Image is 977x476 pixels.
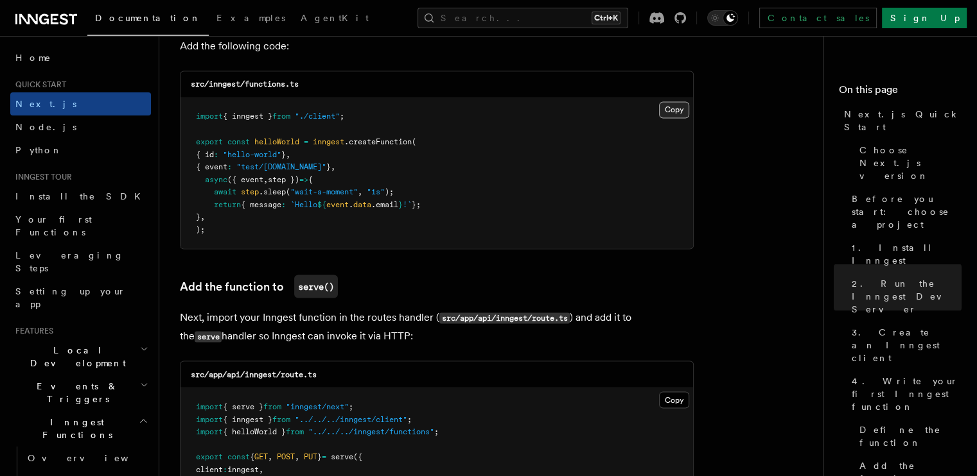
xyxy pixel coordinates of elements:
[707,10,738,26] button: Toggle dark mode
[223,427,286,436] span: { helloWorld }
[407,414,412,423] span: ;
[847,370,962,418] a: 4. Write your first Inngest function
[10,139,151,162] a: Python
[196,402,223,411] span: import
[344,137,412,146] span: .createFunction
[209,4,293,35] a: Examples
[10,172,72,182] span: Inngest tour
[196,112,223,121] span: import
[839,82,962,103] h4: On this page
[852,277,962,316] span: 2. Run the Inngest Dev Server
[322,452,326,461] span: =
[10,244,151,280] a: Leveraging Steps
[263,402,281,411] span: from
[227,452,250,461] span: const
[200,212,205,221] span: ,
[263,174,268,183] span: ,
[308,427,434,436] span: "../../../inngest/functions"
[10,280,151,316] a: Setting up your app
[10,380,140,405] span: Events & Triggers
[205,174,227,183] span: async
[214,149,218,158] span: :
[859,144,962,182] span: Choose Next.js version
[241,200,281,208] span: { message
[196,149,214,158] span: { id
[385,187,394,196] span: );
[227,464,259,473] span: inngest
[10,416,139,441] span: Inngest Functions
[254,137,299,146] span: helloWorld
[223,414,272,423] span: { inngest }
[418,8,628,28] button: Search...Ctrl+K
[15,191,148,201] span: Install the SDK
[340,112,344,121] span: ;
[10,92,151,115] a: Next.js
[403,200,412,208] span: !`
[659,101,689,118] button: Copy
[196,137,223,146] span: export
[196,464,223,473] span: client
[331,162,335,171] span: ,
[295,112,340,121] span: "./client"
[349,200,353,208] span: .
[852,192,962,231] span: Before you start: choose a project
[10,326,53,336] span: Features
[10,208,151,244] a: Your first Functions
[10,46,151,69] a: Home
[304,452,317,461] span: PUT
[290,200,317,208] span: `Hello
[839,103,962,139] a: Next.js Quick Start
[214,187,236,196] span: await
[659,391,689,408] button: Copy
[294,275,338,298] code: serve()
[286,427,304,436] span: from
[353,452,362,461] span: ({
[353,200,371,208] span: data
[852,326,962,364] span: 3. Create an Inngest client
[301,13,369,23] span: AgentKit
[286,149,290,158] span: ,
[847,272,962,321] a: 2. Run the Inngest Dev Server
[191,80,299,89] code: src/inngest/functions.ts
[349,402,353,411] span: ;
[308,174,313,183] span: {
[293,4,376,35] a: AgentKit
[15,286,126,309] span: Setting up your app
[15,51,51,64] span: Home
[317,200,326,208] span: ${
[326,162,331,171] span: }
[268,174,299,183] span: step })
[358,187,362,196] span: ,
[859,423,962,449] span: Define the function
[412,200,421,208] span: };
[439,312,570,323] code: src/app/api/inngest/route.ts
[882,8,967,28] a: Sign Up
[847,321,962,370] a: 3. Create an Inngest client
[87,4,209,36] a: Documentation
[10,185,151,208] a: Install the SDK
[15,99,76,109] span: Next.js
[281,149,286,158] span: }
[854,418,962,454] a: Define the function
[277,452,295,461] span: POST
[250,452,254,461] span: {
[227,137,250,146] span: const
[223,149,281,158] span: "hello-world"
[10,411,151,446] button: Inngest Functions
[180,308,694,345] p: Next, import your Inngest function in the routes handler ( ) and add it to the handler so Inngest...
[227,174,263,183] span: ({ event
[15,250,124,273] span: Leveraging Steps
[290,187,358,196] span: "wait-a-moment"
[592,12,621,24] kbd: Ctrl+K
[10,80,66,90] span: Quick start
[191,370,317,378] code: src/app/api/inngest/route.ts
[281,200,286,208] span: :
[241,187,259,196] span: step
[847,187,962,236] a: Before you start: choose a project
[299,174,308,183] span: =>
[196,212,200,221] span: }
[434,427,439,436] span: ;
[317,452,322,461] span: }
[196,225,205,234] span: );
[272,112,290,121] span: from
